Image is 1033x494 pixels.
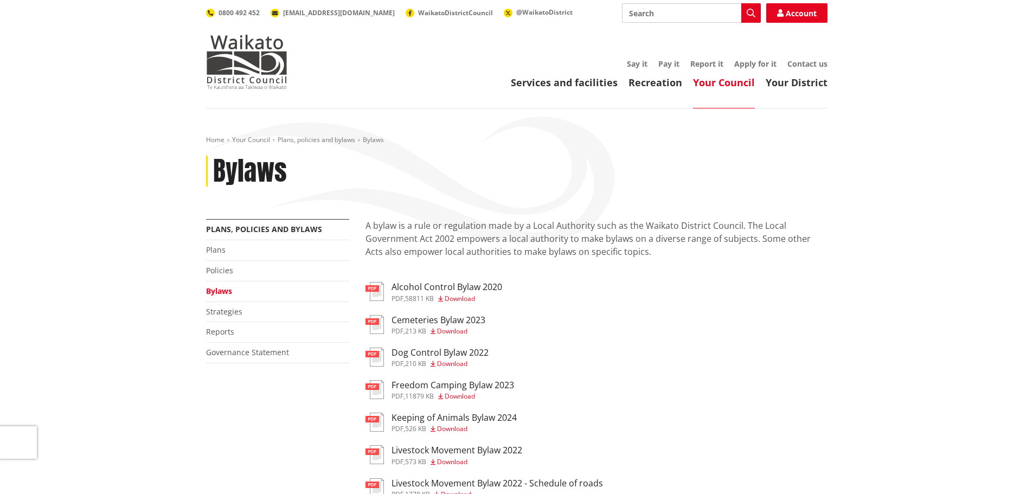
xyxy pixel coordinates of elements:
[658,59,679,69] a: Pay it
[392,392,403,401] span: pdf
[392,294,403,303] span: pdf
[734,59,777,69] a: Apply for it
[392,413,517,423] h3: Keeping of Animals Bylaw 2024
[504,8,573,17] a: @WaikatoDistrict
[405,457,426,466] span: 573 KB
[206,8,260,17] a: 0800 492 452
[766,3,827,23] a: Account
[206,136,827,145] nav: breadcrumb
[418,8,493,17] span: WaikatoDistrictCouncil
[437,359,467,368] span: Download
[392,445,522,455] h3: Livestock Movement Bylaw 2022
[213,156,287,187] h1: Bylaws
[405,359,426,368] span: 210 KB
[278,135,355,144] a: Plans, policies and bylaws
[365,445,522,465] a: Livestock Movement Bylaw 2022 pdf,573 KB Download
[365,380,384,399] img: document-pdf.svg
[445,392,475,401] span: Download
[392,424,403,433] span: pdf
[392,348,489,358] h3: Dog Control Bylaw 2022
[622,3,761,23] input: Search input
[392,282,502,292] h3: Alcohol Control Bylaw 2020
[365,445,384,464] img: document-pdf.svg
[392,361,489,367] div: ,
[206,135,224,144] a: Home
[392,315,485,325] h3: Cemeteries Bylaw 2023
[392,426,517,432] div: ,
[206,306,242,317] a: Strategies
[627,59,647,69] a: Say it
[206,265,233,275] a: Policies
[206,286,232,296] a: Bylaws
[437,457,467,466] span: Download
[365,380,514,400] a: Freedom Camping Bylaw 2023 pdf,11879 KB Download
[365,348,489,367] a: Dog Control Bylaw 2022 pdf,210 KB Download
[405,326,426,336] span: 213 KB
[693,76,755,89] a: Your Council
[363,135,384,144] span: Bylaws
[206,35,287,89] img: Waikato District Council - Te Kaunihera aa Takiwaa o Waikato
[437,424,467,433] span: Download
[219,8,260,17] span: 0800 492 452
[392,296,502,302] div: ,
[392,326,403,336] span: pdf
[392,459,522,465] div: ,
[406,8,493,17] a: WaikatoDistrictCouncil
[392,457,403,466] span: pdf
[271,8,395,17] a: [EMAIL_ADDRESS][DOMAIN_NAME]
[392,359,403,368] span: pdf
[445,294,475,303] span: Download
[365,219,827,271] p: A bylaw is a rule or regulation made by a Local Authority such as the Waikato District Council. T...
[628,76,682,89] a: Recreation
[283,8,395,17] span: [EMAIL_ADDRESS][DOMAIN_NAME]
[405,424,426,433] span: 526 KB
[392,328,485,335] div: ,
[392,478,603,489] h3: Livestock Movement Bylaw 2022 - Schedule of roads
[392,393,514,400] div: ,
[365,315,485,335] a: Cemeteries Bylaw 2023 pdf,213 KB Download
[766,76,827,89] a: Your District
[232,135,270,144] a: Your Council
[405,392,434,401] span: 11879 KB
[365,413,384,432] img: document-pdf.svg
[690,59,723,69] a: Report it
[516,8,573,17] span: @WaikatoDistrict
[206,245,226,255] a: Plans
[206,326,234,337] a: Reports
[365,413,517,432] a: Keeping of Animals Bylaw 2024 pdf,526 KB Download
[365,282,384,301] img: document-pdf.svg
[787,59,827,69] a: Contact us
[365,315,384,334] img: document-pdf.svg
[437,326,467,336] span: Download
[405,294,434,303] span: 58811 KB
[365,282,502,301] a: Alcohol Control Bylaw 2020 pdf,58811 KB Download
[365,348,384,367] img: document-pdf.svg
[206,224,322,234] a: Plans, policies and bylaws
[511,76,618,89] a: Services and facilities
[206,347,289,357] a: Governance Statement
[392,380,514,390] h3: Freedom Camping Bylaw 2023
